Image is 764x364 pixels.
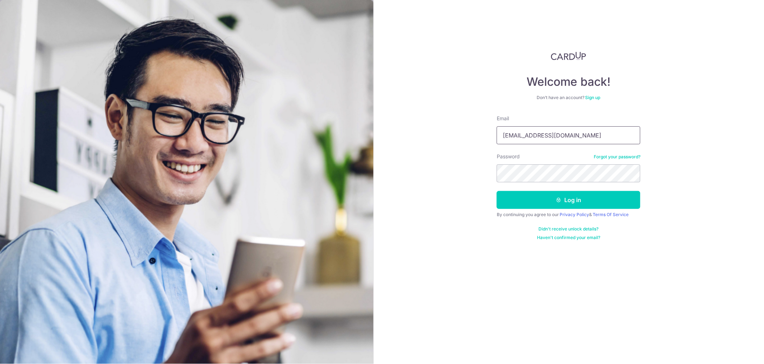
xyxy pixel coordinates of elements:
[497,75,640,89] h4: Welcome back!
[539,226,599,232] a: Didn't receive unlock details?
[497,153,520,160] label: Password
[560,212,589,217] a: Privacy Policy
[497,115,509,122] label: Email
[593,212,629,217] a: Terms Of Service
[594,154,640,160] a: Forgot your password?
[551,52,586,60] img: CardUp Logo
[585,95,601,100] a: Sign up
[497,212,640,218] div: By continuing you agree to our &
[497,191,640,209] button: Log in
[537,235,600,241] a: Haven't confirmed your email?
[497,95,640,101] div: Don’t have an account?
[497,126,640,144] input: Enter your Email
